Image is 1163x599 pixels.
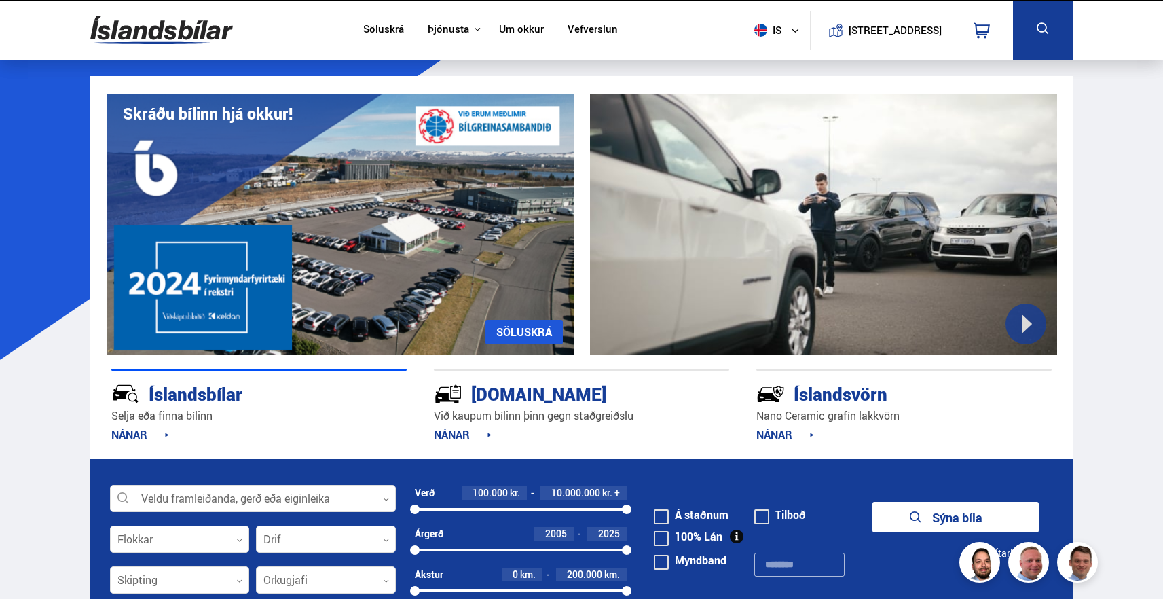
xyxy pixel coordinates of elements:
[415,488,435,498] div: Verð
[756,408,1052,424] p: Nano Ceramic grafín lakkvörn
[654,531,722,542] label: 100% Lán
[604,569,620,580] span: km.
[123,105,293,123] h1: Skráðu bílinn hjá okkur!
[434,380,462,408] img: tr5P-W3DuiFaO7aO.svg
[749,10,810,50] button: is
[754,24,767,37] img: svg+xml;base64,PHN2ZyB4bWxucz0iaHR0cDovL3d3dy53My5vcmcvMjAwMC9zdmciIHdpZHRoPSI1MTIiIGhlaWdodD0iNT...
[415,528,443,539] div: Árgerð
[756,381,1003,405] div: Íslandsvörn
[513,568,518,581] span: 0
[602,488,612,498] span: kr.
[1059,544,1100,585] img: FbJEzSuNWCJXmdc-.webp
[415,569,443,580] div: Akstur
[654,509,728,520] label: Á staðnum
[567,568,602,581] span: 200.000
[654,555,726,566] label: Myndband
[984,539,1039,569] button: Ítarleg leit
[545,527,567,540] span: 2005
[428,23,469,36] button: Þjónusta
[872,502,1039,532] button: Sýna bíla
[568,23,618,37] a: Vefverslun
[754,509,806,520] label: Tilboð
[551,486,600,499] span: 10.000.000
[756,427,814,442] a: NÁNAR
[614,488,620,498] span: +
[434,408,729,424] p: Við kaupum bílinn þinn gegn staðgreiðslu
[434,381,681,405] div: [DOMAIN_NAME]
[363,23,404,37] a: Söluskrá
[598,527,620,540] span: 2025
[107,94,574,355] img: eKx6w-_Home_640_.png
[499,23,544,37] a: Um okkur
[749,24,783,37] span: is
[90,8,233,52] img: G0Ugv5HjCgRt.svg
[111,427,169,442] a: NÁNAR
[510,488,520,498] span: kr.
[111,408,407,424] p: Selja eða finna bílinn
[434,427,492,442] a: NÁNAR
[111,380,140,408] img: JRvxyua_JYH6wB4c.svg
[473,486,508,499] span: 100.000
[111,381,358,405] div: Íslandsbílar
[961,544,1002,585] img: nhp88E3Fdnt1Opn2.png
[756,380,785,408] img: -Svtn6bYgwAsiwNX.svg
[854,24,937,36] button: [STREET_ADDRESS]
[817,11,949,50] a: [STREET_ADDRESS]
[485,320,563,344] a: SÖLUSKRÁ
[520,569,536,580] span: km.
[1010,544,1051,585] img: siFngHWaQ9KaOqBr.png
